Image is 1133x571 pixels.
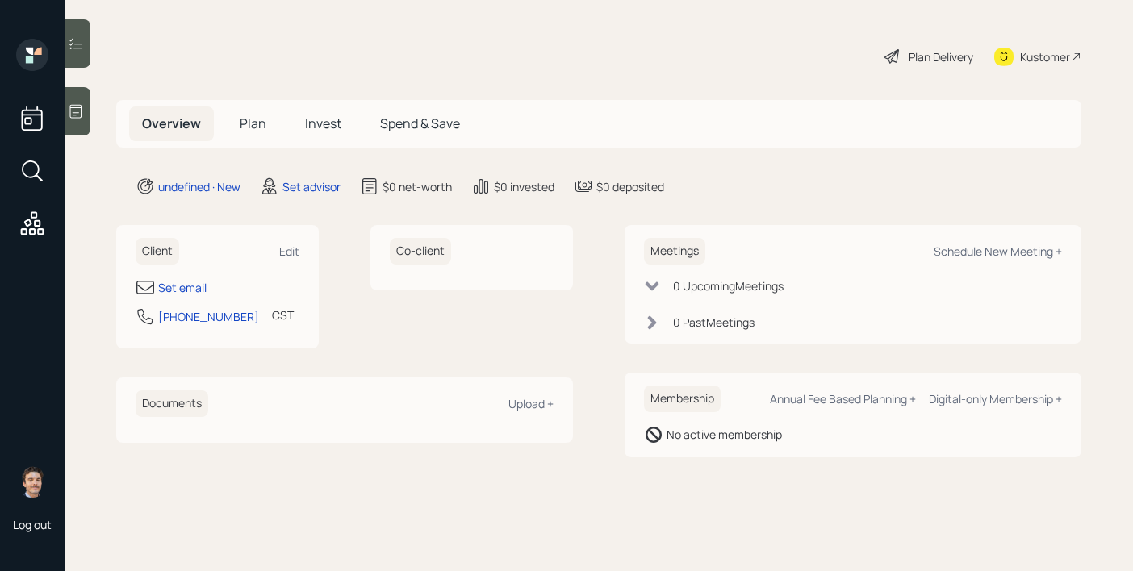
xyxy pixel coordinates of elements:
h6: Client [136,238,179,265]
div: CST [272,306,294,323]
div: Digital-only Membership + [929,391,1062,406]
div: Schedule New Meeting + [934,244,1062,259]
h6: Membership [644,386,721,412]
div: Set advisor [282,178,341,195]
img: robby-grisanti-headshot.png [16,465,48,498]
span: Plan [240,115,266,132]
h6: Documents [136,390,208,417]
div: Set email [158,279,207,296]
div: [PHONE_NUMBER] [158,308,259,325]
span: Overview [142,115,201,132]
div: Kustomer [1020,48,1070,65]
div: 0 Upcoming Meeting s [673,277,784,294]
h6: Co-client [390,238,451,265]
div: No active membership [667,426,782,443]
span: Spend & Save [380,115,460,132]
div: undefined · New [158,178,240,195]
div: Upload + [508,396,554,411]
h6: Meetings [644,238,705,265]
span: Invest [305,115,341,132]
div: 0 Past Meeting s [673,314,755,331]
div: Annual Fee Based Planning + [770,391,916,406]
div: $0 net-worth [383,178,452,195]
div: Plan Delivery [909,48,973,65]
div: $0 invested [494,178,554,195]
div: $0 deposited [596,178,664,195]
div: Edit [279,244,299,259]
div: Log out [13,517,52,532]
